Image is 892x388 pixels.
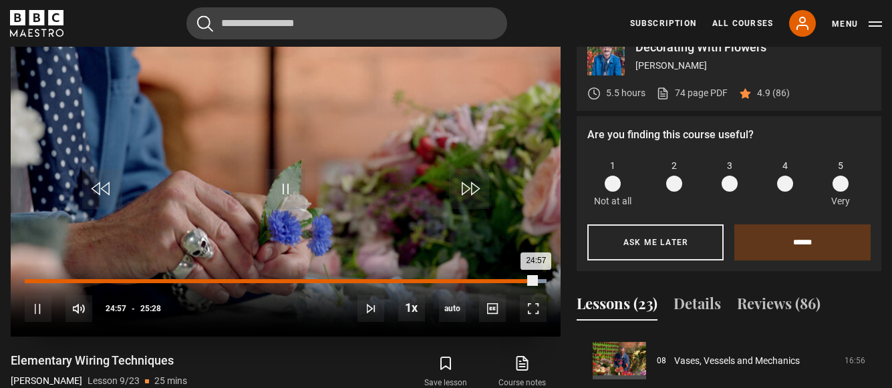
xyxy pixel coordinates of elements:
button: Reviews (86) [737,293,821,321]
span: 25:28 [140,297,161,321]
p: [PERSON_NAME] [635,59,871,73]
p: [PERSON_NAME] [11,374,82,388]
p: Lesson 9/23 [88,374,140,388]
p: Are you finding this course useful? [587,127,871,143]
a: Vases, Vessels and Mechanics [674,354,800,368]
button: Submit the search query [197,15,213,32]
button: Mute [65,295,92,322]
video-js: Video Player [11,27,561,337]
span: auto [439,295,466,322]
p: Not at all [594,194,631,208]
button: Next Lesson [357,295,384,322]
p: 4.9 (86) [757,86,790,100]
p: 5.5 hours [606,86,645,100]
div: Current quality: 720p [439,295,466,322]
span: - [132,304,135,313]
span: 2 [672,159,677,173]
a: 74 page PDF [656,86,728,100]
button: Toggle navigation [832,17,882,31]
p: Very [827,194,853,208]
a: All Courses [712,17,773,29]
span: 1 [610,159,615,173]
button: Lessons (23) [577,293,657,321]
p: 25 mins [154,374,187,388]
input: Search [186,7,507,39]
button: Details [674,293,721,321]
button: Ask me later [587,224,724,260]
a: Subscription [630,17,696,29]
button: Pause [25,295,51,322]
button: Fullscreen [520,295,547,322]
div: Progress Bar [25,279,547,283]
span: 4 [782,159,788,173]
h1: Elementary Wiring Techniques [11,353,187,369]
button: Captions [479,295,506,322]
p: Decorating With Flowers [635,41,871,53]
span: 3 [727,159,732,173]
button: Playback Rate [398,295,425,321]
svg: BBC Maestro [10,10,63,37]
span: 24:57 [106,297,126,321]
span: 5 [838,159,843,173]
